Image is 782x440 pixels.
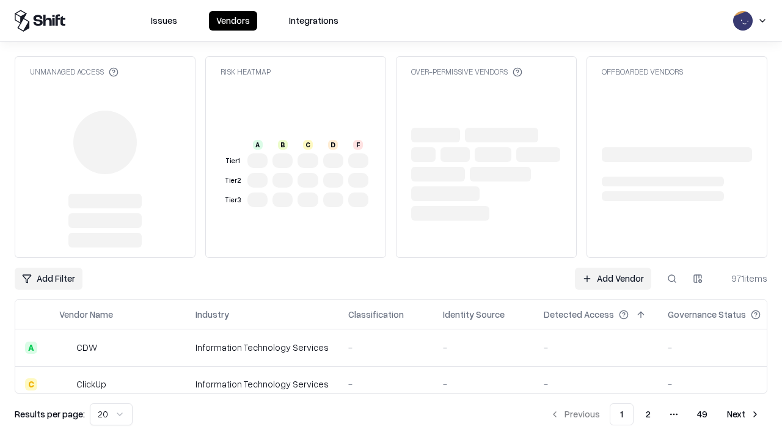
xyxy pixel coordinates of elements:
div: - [443,378,524,391]
p: Results per page: [15,408,85,420]
div: B [278,140,288,150]
div: - [544,341,648,354]
button: 49 [687,403,717,425]
div: Information Technology Services [195,341,329,354]
div: Offboarded Vendors [602,67,683,77]
div: - [668,378,780,391]
a: Add Vendor [575,268,651,290]
div: - [348,341,423,354]
img: ClickUp [59,378,71,391]
button: Vendors [209,11,257,31]
div: Tier 3 [223,195,243,205]
div: Classification [348,308,404,321]
div: Tier 2 [223,175,243,186]
div: Detected Access [544,308,614,321]
div: - [544,378,648,391]
div: Tier 1 [223,156,243,166]
div: Identity Source [443,308,505,321]
div: - [443,341,524,354]
div: C [303,140,313,150]
div: 971 items [718,272,767,285]
div: Governance Status [668,308,746,321]
img: CDW [59,342,71,354]
nav: pagination [543,403,767,425]
button: Next [720,403,767,425]
div: F [353,140,363,150]
div: - [668,341,780,354]
button: Issues [144,11,185,31]
div: Vendor Name [59,308,113,321]
div: Information Technology Services [195,378,329,391]
div: - [348,378,423,391]
div: Risk Heatmap [221,67,271,77]
div: Over-Permissive Vendors [411,67,522,77]
div: CDW [76,341,97,354]
div: Unmanaged Access [30,67,119,77]
div: C [25,378,37,391]
button: Integrations [282,11,346,31]
div: A [25,342,37,354]
div: A [253,140,263,150]
button: Add Filter [15,268,82,290]
button: 2 [636,403,660,425]
div: D [328,140,338,150]
div: Industry [195,308,229,321]
div: ClickUp [76,378,106,391]
button: 1 [610,403,634,425]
